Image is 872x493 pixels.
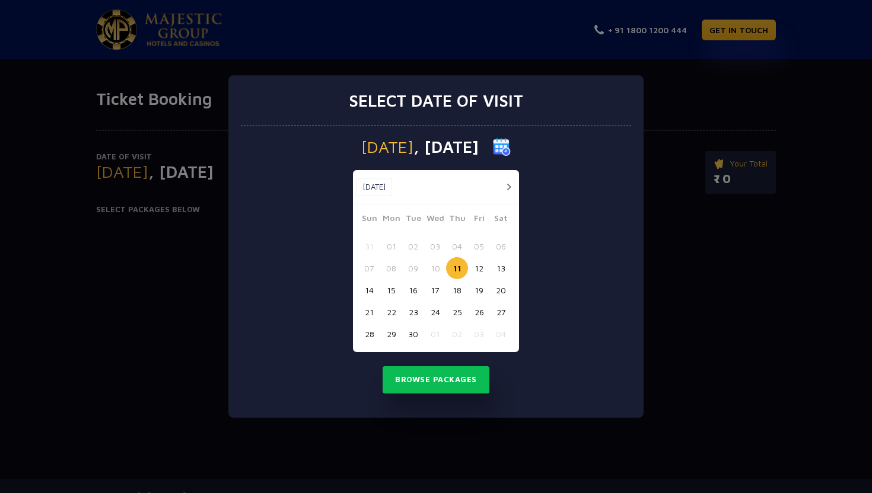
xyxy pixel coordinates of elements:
[356,178,392,196] button: [DATE]
[349,91,523,111] h3: Select date of visit
[402,301,424,323] button: 23
[446,323,468,345] button: 02
[446,301,468,323] button: 25
[424,323,446,345] button: 01
[413,139,479,155] span: , [DATE]
[361,139,413,155] span: [DATE]
[490,257,512,279] button: 13
[424,279,446,301] button: 17
[490,301,512,323] button: 27
[402,212,424,228] span: Tue
[468,323,490,345] button: 03
[446,235,468,257] button: 04
[358,323,380,345] button: 28
[446,279,468,301] button: 18
[380,257,402,279] button: 08
[402,279,424,301] button: 16
[424,257,446,279] button: 10
[468,279,490,301] button: 19
[490,235,512,257] button: 06
[380,235,402,257] button: 01
[424,301,446,323] button: 24
[380,301,402,323] button: 22
[402,323,424,345] button: 30
[383,366,489,393] button: Browse Packages
[380,212,402,228] span: Mon
[402,235,424,257] button: 02
[380,279,402,301] button: 15
[446,257,468,279] button: 11
[468,257,490,279] button: 12
[424,235,446,257] button: 03
[468,212,490,228] span: Fri
[358,279,380,301] button: 14
[490,279,512,301] button: 20
[358,212,380,228] span: Sun
[358,257,380,279] button: 07
[358,235,380,257] button: 31
[468,235,490,257] button: 05
[380,323,402,345] button: 29
[493,138,511,156] img: calender icon
[402,257,424,279] button: 09
[490,212,512,228] span: Sat
[490,323,512,345] button: 04
[358,301,380,323] button: 21
[446,212,468,228] span: Thu
[424,212,446,228] span: Wed
[468,301,490,323] button: 26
